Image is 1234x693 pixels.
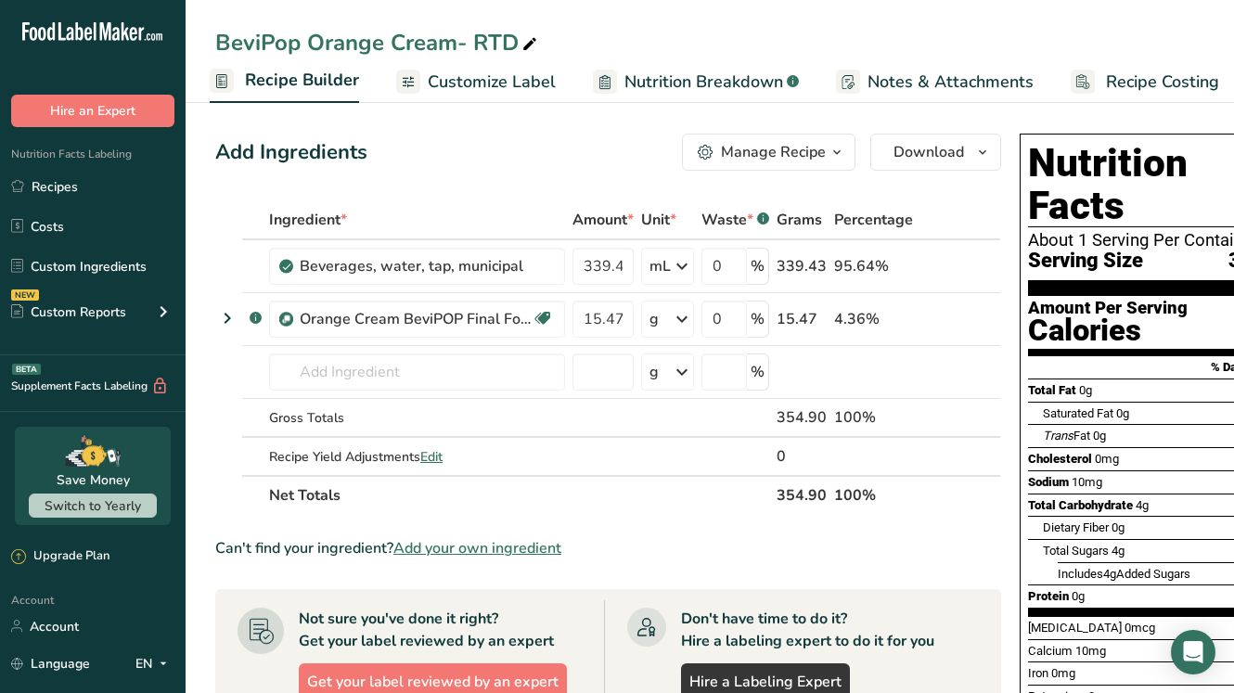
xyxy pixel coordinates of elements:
[1028,666,1048,680] span: Iron
[1125,621,1155,635] span: 0mcg
[269,209,347,231] span: Ingredient
[682,134,855,171] button: Manage Recipe
[836,61,1034,103] a: Notes & Attachments
[868,70,1034,95] span: Notes & Attachments
[777,308,827,330] div: 15.47
[299,608,554,652] div: Not sure you've done it right? Get your label reviewed by an expert
[215,137,367,168] div: Add Ingredients
[1103,567,1116,581] span: 4g
[1028,250,1143,273] span: Serving Size
[1116,406,1129,420] span: 0g
[649,308,659,330] div: g
[649,255,671,277] div: mL
[1071,61,1219,103] a: Recipe Costing
[393,537,561,559] span: Add your own ingredient
[641,209,676,231] span: Unit
[1051,666,1075,680] span: 0mg
[269,353,565,391] input: Add Ingredient
[45,497,141,515] span: Switch to Yearly
[1028,589,1069,603] span: Protein
[1043,406,1113,420] span: Saturated Fat
[681,608,934,652] div: Don't have time to do it? Hire a labeling expert to do it for you
[269,408,565,428] div: Gross Totals
[29,494,157,518] button: Switch to Yearly
[428,70,556,95] span: Customize Label
[870,134,1001,171] button: Download
[830,475,917,514] th: 100%
[1028,383,1076,397] span: Total Fat
[307,671,559,693] span: Get your label reviewed by an expert
[1072,589,1085,603] span: 0g
[777,445,827,468] div: 0
[215,26,541,59] div: BeviPop Orange Cream- RTD
[834,308,913,330] div: 4.36%
[279,313,293,327] img: Sub Recipe
[1028,475,1069,489] span: Sodium
[1112,520,1125,534] span: 0g
[1043,429,1073,443] i: Trans
[12,364,41,375] div: BETA
[300,308,532,330] div: Orange Cream BeviPOP Final Formula
[721,141,826,163] div: Manage Recipe
[1095,452,1119,466] span: 0mg
[11,289,39,301] div: NEW
[777,406,827,429] div: 354.90
[1043,544,1109,558] span: Total Sugars
[1072,475,1102,489] span: 10mg
[1028,317,1188,344] div: Calories
[1028,300,1188,317] div: Amount Per Serving
[396,61,556,103] a: Customize Label
[1028,452,1092,466] span: Cholesterol
[11,547,109,566] div: Upgrade Plan
[773,475,830,514] th: 354.90
[701,209,769,231] div: Waste
[624,70,783,95] span: Nutrition Breakdown
[834,255,913,277] div: 95.64%
[245,68,359,93] span: Recipe Builder
[1028,498,1133,512] span: Total Carbohydrate
[420,448,443,466] span: Edit
[1093,429,1106,443] span: 0g
[1171,630,1215,674] div: Open Intercom Messenger
[1043,520,1109,534] span: Dietary Fiber
[215,537,1001,559] div: Can't find your ingredient?
[572,209,634,231] span: Amount
[649,361,659,383] div: g
[11,302,126,322] div: Custom Reports
[1028,621,1122,635] span: [MEDICAL_DATA]
[1075,644,1106,658] span: 10mg
[11,648,90,680] a: Language
[1136,498,1149,512] span: 4g
[265,475,773,514] th: Net Totals
[777,209,822,231] span: Grams
[777,255,827,277] div: 339.43
[135,652,174,674] div: EN
[1079,383,1092,397] span: 0g
[834,209,913,231] span: Percentage
[834,406,913,429] div: 100%
[1106,70,1219,95] span: Recipe Costing
[210,59,359,104] a: Recipe Builder
[11,95,174,127] button: Hire an Expert
[269,447,565,467] div: Recipe Yield Adjustments
[57,470,130,490] div: Save Money
[1043,429,1090,443] span: Fat
[893,141,964,163] span: Download
[300,255,532,277] div: Beverages, water, tap, municipal
[593,61,799,103] a: Nutrition Breakdown
[1028,644,1073,658] span: Calcium
[1058,567,1190,581] span: Includes Added Sugars
[1112,544,1125,558] span: 4g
